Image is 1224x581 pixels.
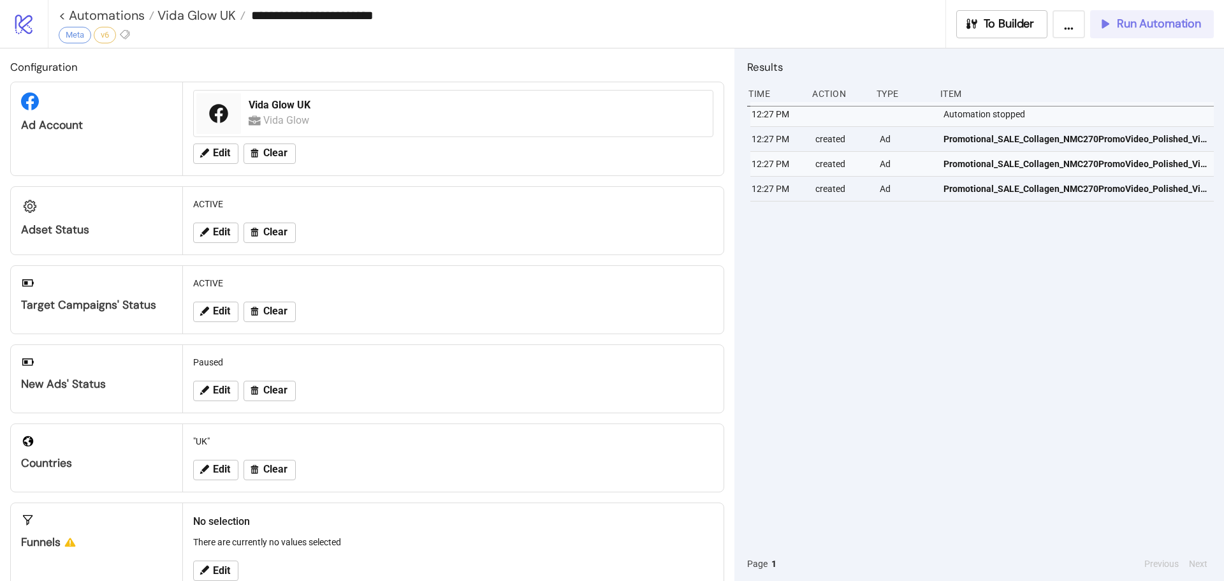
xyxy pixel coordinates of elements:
button: Run Automation [1090,10,1214,38]
a: Promotional_SALE_Collagen_NMC270PromoVideo_Polished_Video_20251001_UK [943,127,1208,151]
span: Promotional_SALE_Collagen_NMC270PromoVideo_Polished_Video_20251001_UK [943,132,1208,146]
span: To Builder [984,17,1035,31]
button: 1 [768,557,780,571]
span: Edit [213,385,230,396]
button: Edit [193,223,238,243]
div: Paused [188,350,718,374]
div: Countries [21,456,172,471]
a: < Automations [59,9,154,22]
span: Edit [213,147,230,159]
div: New Ads' Status [21,377,172,392]
div: created [814,177,869,201]
div: Ad [878,127,933,151]
span: Edit [213,565,230,577]
a: Promotional_SALE_Collagen_NMC270PromoVideo_Polished_Video_20251001_UK [943,177,1208,201]
a: Promotional_SALE_Collagen_NMC270PromoVideo_Polished_Video_20251001_UK [943,152,1208,176]
div: Type [875,82,930,106]
span: Clear [263,305,288,317]
div: Ad Account [21,118,172,133]
div: Meta [59,27,91,43]
a: Vida Glow UK [154,9,245,22]
h2: Results [747,59,1214,75]
button: Edit [193,302,238,322]
span: Run Automation [1117,17,1201,31]
h2: No selection [193,513,713,529]
span: Clear [263,226,288,238]
div: Action [811,82,866,106]
button: Edit [193,381,238,401]
button: Clear [244,302,296,322]
div: Vida Glow [263,112,312,128]
button: Edit [193,561,238,581]
div: Time [747,82,802,106]
span: Page [747,557,768,571]
div: Funnels [21,535,172,550]
button: Edit [193,460,238,480]
div: created [814,152,869,176]
p: There are currently no values selected [193,535,713,549]
button: ... [1053,10,1085,38]
button: Next [1185,557,1211,571]
button: Clear [244,381,296,401]
div: ACTIVE [188,192,718,216]
span: Clear [263,147,288,159]
div: Target Campaigns' Status [21,298,172,313]
div: Ad [878,152,933,176]
span: Edit [213,305,230,317]
button: Clear [244,223,296,243]
div: Vida Glow UK [249,98,705,112]
div: 12:27 PM [750,177,805,201]
div: 12:27 PM [750,152,805,176]
div: ACTIVE [188,271,718,295]
div: Ad [878,177,933,201]
div: created [814,127,869,151]
span: Edit [213,464,230,475]
div: v6 [94,27,116,43]
span: Clear [263,385,288,396]
span: Promotional_SALE_Collagen_NMC270PromoVideo_Polished_Video_20251001_UK [943,182,1208,196]
span: Clear [263,464,288,475]
button: Edit [193,143,238,164]
button: To Builder [956,10,1048,38]
button: Clear [244,460,296,480]
span: Promotional_SALE_Collagen_NMC270PromoVideo_Polished_Video_20251001_UK [943,157,1208,171]
button: Clear [244,143,296,164]
span: Edit [213,226,230,238]
div: Item [939,82,1214,106]
div: Automation stopped [942,102,1217,126]
div: "UK" [188,429,718,453]
div: 12:27 PM [750,127,805,151]
button: Previous [1140,557,1183,571]
div: Adset Status [21,223,172,237]
span: Vida Glow UK [154,7,236,24]
div: 12:27 PM [750,102,805,126]
h2: Configuration [10,59,724,75]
